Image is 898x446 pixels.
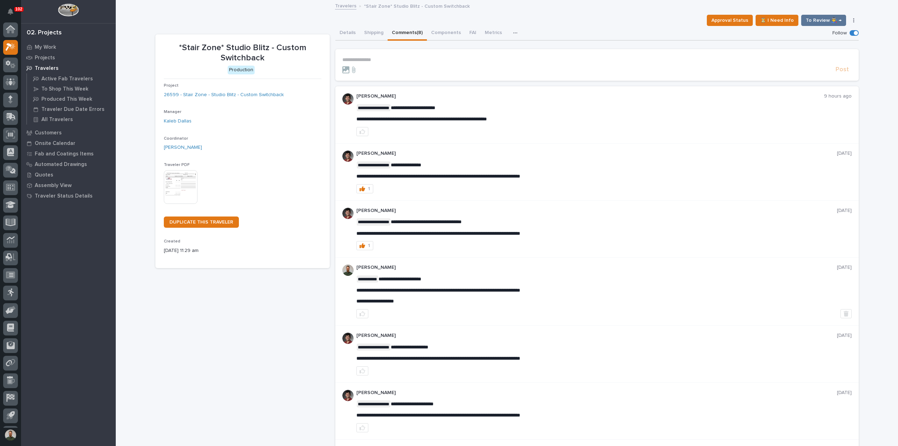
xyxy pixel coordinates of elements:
div: Notifications102 [9,8,18,20]
a: Kaleb Dallas [164,118,192,125]
p: [DATE] [837,265,852,271]
a: Traveler Due Date Errors [27,104,116,114]
button: Comments (8) [388,26,427,41]
p: Follow [832,30,847,36]
a: Quotes [21,169,116,180]
a: Active Fab Travelers [27,74,116,84]
p: Automated Drawings [35,161,87,168]
p: *Stair Zone* Studio Blitz - Custom Switchback [364,2,470,9]
p: [DATE] [837,208,852,214]
img: ROij9lOReuV7WqYxWfnW [342,93,354,105]
p: Produced This Week [41,96,92,102]
button: To Review 👨‍🏭 → [801,15,846,26]
span: To Review 👨‍🏭 → [806,16,842,25]
p: [PERSON_NAME] [356,333,837,339]
button: ⏳ I Need Info [756,15,798,26]
button: like this post [356,423,368,432]
div: 02. Projects [27,29,62,37]
img: ROij9lOReuV7WqYxWfnW [342,333,354,344]
button: Components [427,26,465,41]
p: *Stair Zone* Studio Blitz - Custom Switchback [164,43,321,63]
p: All Travelers [41,117,73,123]
a: Traveler Status Details [21,191,116,201]
img: ROij9lOReuV7WqYxWfnW [342,151,354,162]
button: like this post [356,366,368,375]
button: Shipping [360,26,388,41]
button: Metrics [481,26,506,41]
p: 102 [15,7,22,12]
p: [PERSON_NAME] [356,93,824,99]
a: Automated Drawings [21,159,116,169]
p: [DATE] [837,333,852,339]
a: DUPLICATE THIS TRAVELER [164,217,239,228]
img: AATXAJw4slNr5ea0WduZQVIpKGhdapBAGQ9xVsOeEvl5=s96-c [342,265,354,276]
button: users-avatar [3,428,18,442]
p: To Shop This Week [41,86,88,92]
p: Traveler Due Date Errors [41,106,105,113]
div: 1 [368,243,370,248]
p: Fab and Coatings Items [35,151,94,157]
span: Created [164,239,180,244]
p: Onsite Calendar [35,140,75,147]
span: Project [164,84,179,88]
a: To Shop This Week [27,84,116,94]
button: Approval Status [707,15,753,26]
a: [PERSON_NAME] [164,144,202,151]
p: Customers [35,130,62,136]
span: Approval Status [711,16,748,25]
a: Fab and Coatings Items [21,148,116,159]
a: My Work [21,42,116,52]
img: ROij9lOReuV7WqYxWfnW [342,208,354,219]
p: My Work [35,44,56,51]
p: [DATE] 11:29 am [164,247,321,254]
p: Assembly View [35,182,72,189]
button: like this post [356,127,368,136]
p: Active Fab Travelers [41,76,93,82]
p: Quotes [35,172,53,178]
p: [PERSON_NAME] [356,265,837,271]
a: Travelers [21,63,116,73]
p: [PERSON_NAME] [356,208,837,214]
button: 1 [356,241,373,250]
button: Details [335,26,360,41]
p: Travelers [35,65,59,72]
span: Manager [164,110,181,114]
p: [PERSON_NAME] [356,151,837,157]
button: 1 [356,184,373,193]
a: Customers [21,127,116,138]
span: Traveler PDF [164,163,190,167]
a: 26599 - Stair Zone - Studio Blitz - Custom Switchback [164,91,284,99]
a: Travelers [335,1,356,9]
span: Post [836,66,849,74]
p: 9 hours ago [824,93,852,99]
a: All Travelers [27,114,116,124]
button: FAI [465,26,481,41]
span: ⏳ I Need Info [760,16,794,25]
p: [PERSON_NAME] [356,390,837,396]
img: Workspace Logo [58,4,79,16]
div: 1 [368,186,370,191]
button: Notifications [3,4,18,19]
p: Traveler Status Details [35,193,93,199]
a: Onsite Calendar [21,138,116,148]
a: Produced This Week [27,94,116,104]
span: DUPLICATE THIS TRAVELER [169,220,233,225]
div: Production [228,66,255,74]
span: Coordinator [164,137,188,141]
p: [DATE] [837,151,852,157]
img: ROij9lOReuV7WqYxWfnW [342,390,354,401]
button: like this post [356,309,368,318]
p: Projects [35,55,55,61]
p: [DATE] [837,390,852,396]
button: Post [833,66,852,74]
button: Delete post [840,309,852,318]
a: Projects [21,52,116,63]
a: Assembly View [21,180,116,191]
